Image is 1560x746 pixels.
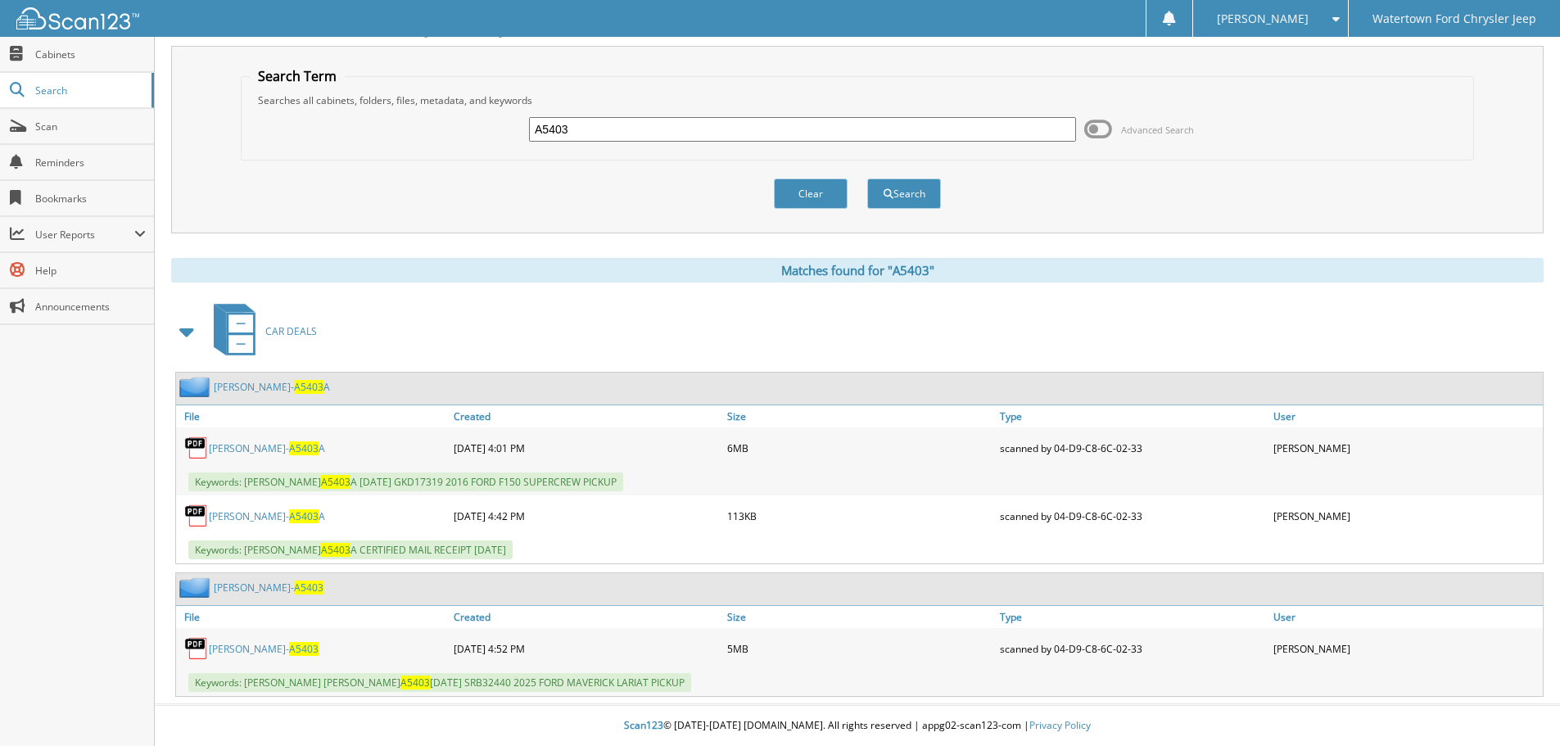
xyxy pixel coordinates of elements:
[294,380,323,394] span: A5403
[204,299,317,364] a: CAR DEALS
[188,540,513,559] span: Keywords: [PERSON_NAME] A CERTIFIED MAIL RECEIPT [DATE]
[176,606,450,628] a: File
[450,432,723,464] div: [DATE] 4:01 PM
[723,606,997,628] a: Size
[155,706,1560,746] div: © [DATE]-[DATE] [DOMAIN_NAME]. All rights reserved | appg02-scan123-com |
[867,179,941,209] button: Search
[450,500,723,532] div: [DATE] 4:42 PM
[35,300,146,314] span: Announcements
[209,441,325,455] a: [PERSON_NAME]-A5403A
[209,509,325,523] a: [PERSON_NAME]-A5403A
[1269,405,1543,427] a: User
[171,258,1544,283] div: Matches found for "A5403"
[35,264,146,278] span: Help
[450,405,723,427] a: Created
[250,67,345,85] legend: Search Term
[214,380,330,394] a: [PERSON_NAME]-A5403A
[176,405,450,427] a: File
[321,543,350,557] span: A5403
[289,441,319,455] span: A5403
[184,436,209,460] img: PDF.png
[723,500,997,532] div: 113KB
[16,7,139,29] img: scan123-logo-white.svg
[450,632,723,665] div: [DATE] 4:52 PM
[179,577,214,598] img: folder2.png
[996,432,1269,464] div: scanned by 04-D9-C8-6C-02-33
[35,156,146,170] span: Reminders
[624,718,663,732] span: Scan123
[35,120,146,133] span: Scan
[996,606,1269,628] a: Type
[774,179,848,209] button: Clear
[188,472,623,491] span: Keywords: [PERSON_NAME] A [DATE] GKD17319 2016 FORD F150 SUPERCREW PICKUP
[35,47,146,61] span: Cabinets
[1269,632,1543,665] div: [PERSON_NAME]
[1217,14,1309,24] span: [PERSON_NAME]
[400,676,430,689] span: A5403
[450,606,723,628] a: Created
[1029,718,1091,732] a: Privacy Policy
[321,475,350,489] span: A5403
[188,673,691,692] span: Keywords: [PERSON_NAME] [PERSON_NAME] [DATE] SRB32440 2025 FORD MAVERICK LARIAT PICKUP
[209,642,319,656] a: [PERSON_NAME]-A5403
[723,632,997,665] div: 5MB
[723,405,997,427] a: Size
[1372,14,1536,24] span: Watertown Ford Chrysler Jeep
[35,228,134,242] span: User Reports
[214,581,323,595] a: [PERSON_NAME]-A5403
[179,377,214,397] img: folder2.png
[1269,606,1543,628] a: User
[996,500,1269,532] div: scanned by 04-D9-C8-6C-02-33
[250,93,1465,107] div: Searches all cabinets, folders, files, metadata, and keywords
[265,324,317,338] span: CAR DEALS
[184,504,209,528] img: PDF.png
[184,636,209,661] img: PDF.png
[35,192,146,206] span: Bookmarks
[1121,124,1194,136] span: Advanced Search
[996,632,1269,665] div: scanned by 04-D9-C8-6C-02-33
[996,405,1269,427] a: Type
[35,84,143,97] span: Search
[294,581,323,595] span: A5403
[1269,432,1543,464] div: [PERSON_NAME]
[289,509,319,523] span: A5403
[723,432,997,464] div: 6MB
[289,642,319,656] span: A5403
[1478,667,1560,746] iframe: Chat Widget
[1269,500,1543,532] div: [PERSON_NAME]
